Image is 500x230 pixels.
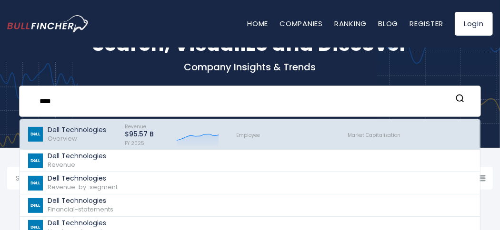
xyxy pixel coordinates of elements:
[20,119,480,150] a: Dell Technologies Overview Revenue $95.57 B FY 2025 Employee Market Capitalization
[125,123,146,130] span: Revenue
[334,19,367,29] a: Ranking
[48,219,121,227] p: Dell Technologies
[348,132,400,139] span: Market Capitalization
[125,130,154,138] p: $95.57 B
[48,126,106,134] p: Dell Technologies
[378,19,398,29] a: Blog
[48,182,118,192] span: Revenue-by-segment
[16,174,38,182] span: Sector
[20,194,480,217] a: Dell Technologies Financial-statements
[454,93,466,105] button: Search
[20,172,480,194] a: Dell Technologies Revenue-by-segment
[48,174,118,182] p: Dell Technologies
[477,175,486,182] img: icon-comp-list-view.svg
[280,19,323,29] a: Companies
[20,150,480,172] a: Dell Technologies Revenue
[247,19,268,29] a: Home
[48,205,113,214] span: Financial-statements
[410,19,443,29] a: Register
[7,61,493,73] p: Company Insights & Trends
[7,15,90,33] img: bullfincher logo
[48,152,106,160] p: Dell Technologies
[455,12,493,36] a: Login
[236,132,260,139] span: Employee
[125,140,144,147] span: FY 2025
[48,197,113,205] p: Dell Technologies
[48,160,75,169] span: Revenue
[7,15,104,33] a: Go to homepage
[48,134,77,143] span: Overview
